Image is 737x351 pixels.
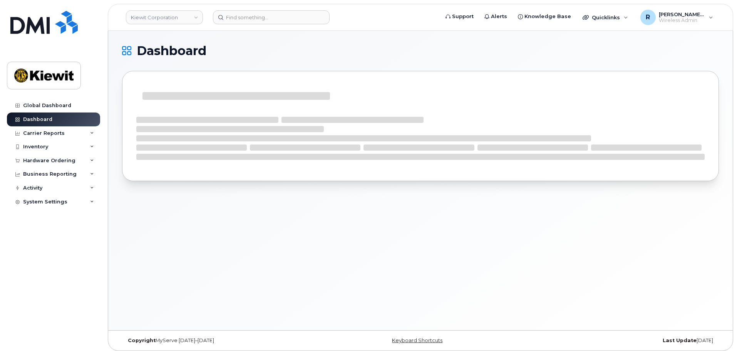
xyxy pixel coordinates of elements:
[122,338,321,344] div: MyServe [DATE]–[DATE]
[392,338,442,343] a: Keyboard Shortcuts
[663,338,697,343] strong: Last Update
[128,338,156,343] strong: Copyright
[520,338,719,344] div: [DATE]
[137,45,206,57] span: Dashboard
